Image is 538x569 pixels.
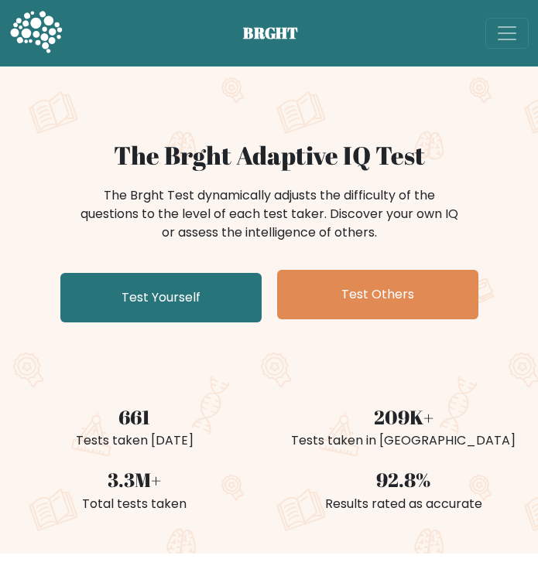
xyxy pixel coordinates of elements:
[9,465,260,494] div: 3.3M+
[277,270,478,319] a: Test Others
[279,431,529,450] div: Tests taken in [GEOGRAPHIC_DATA]
[485,18,529,49] button: Toggle navigation
[279,403,529,431] div: 209K+
[60,273,262,322] a: Test Yourself
[9,431,260,450] div: Tests taken [DATE]
[9,495,260,513] div: Total tests taken
[279,465,529,494] div: 92.8%
[76,186,463,242] div: The Brght Test dynamically adjusts the difficulty of the questions to the level of each test take...
[9,141,529,171] h1: The Brght Adaptive IQ Test
[243,22,317,45] span: BRGHT
[279,495,529,513] div: Results rated as accurate
[9,403,260,431] div: 661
